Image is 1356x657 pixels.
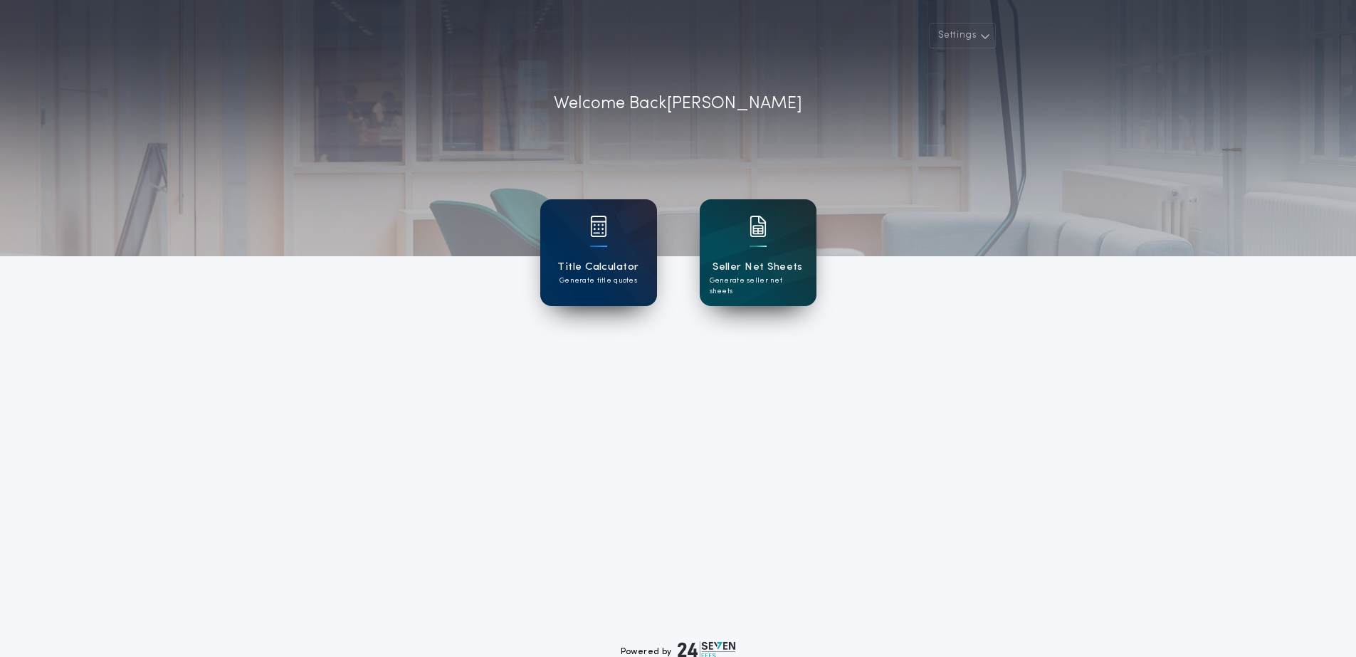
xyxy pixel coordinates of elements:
p: Generate title quotes [559,275,637,286]
h1: Title Calculator [557,259,638,275]
a: card iconSeller Net SheetsGenerate seller net sheets [700,199,816,306]
h1: Seller Net Sheets [713,259,803,275]
p: Generate seller net sheets [710,275,806,297]
a: card iconTitle CalculatorGenerate title quotes [540,199,657,306]
img: card icon [590,216,607,237]
button: Settings [929,23,996,48]
p: Welcome Back [PERSON_NAME] [554,91,802,117]
img: card icon [750,216,767,237]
